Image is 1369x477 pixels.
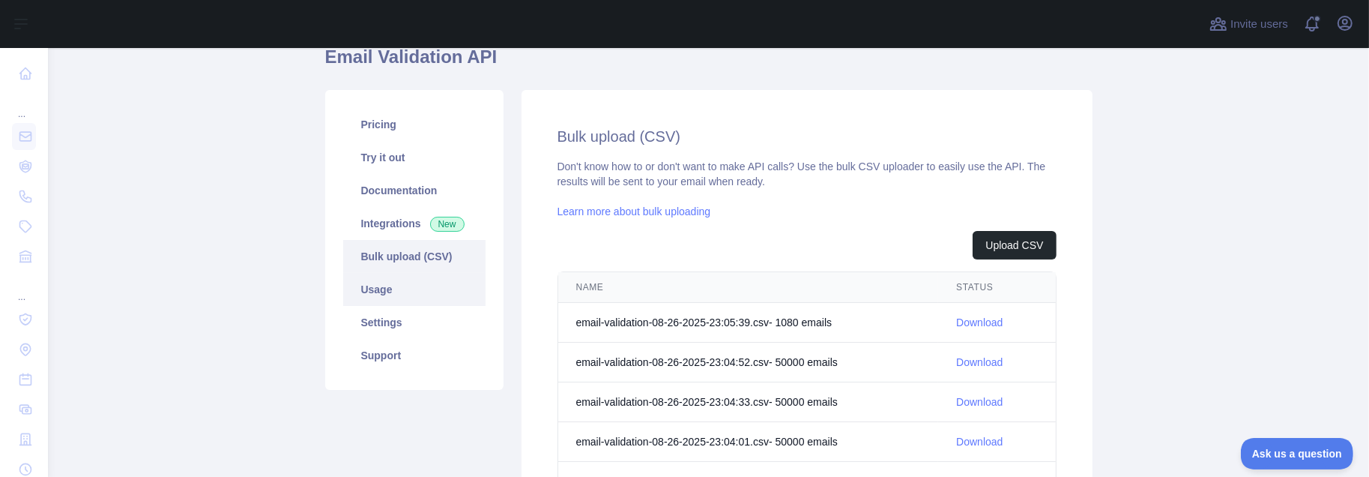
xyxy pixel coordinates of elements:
td: email-validation-08-26-2025-23:04:52.csv - 50000 email s [558,343,939,382]
td: email-validation-08-26-2025-23:04:01.csv - 50000 email s [558,422,939,462]
a: Documentation [343,174,486,207]
a: Settings [343,306,486,339]
a: Integrations New [343,207,486,240]
div: ... [12,90,36,120]
th: NAME [558,272,939,303]
td: email-validation-08-26-2025-23:05:39.csv - 1080 email s [558,303,939,343]
th: STATUS [938,272,1055,303]
h1: Email Validation API [325,45,1093,81]
button: Upload CSV [973,231,1056,259]
a: Pricing [343,108,486,141]
h2: Bulk upload (CSV) [557,126,1057,147]
a: Support [343,339,486,372]
div: ... [12,273,36,303]
a: Try it out [343,141,486,174]
a: Usage [343,273,486,306]
iframe: Toggle Customer Support [1241,438,1354,469]
span: New [430,217,465,232]
a: Download [956,396,1003,408]
td: email-validation-08-26-2025-23:04:33.csv - 50000 email s [558,382,939,422]
a: Bulk upload (CSV) [343,240,486,273]
a: Learn more about bulk uploading [557,205,711,217]
a: Download [956,436,1003,448]
button: Invite users [1206,12,1291,36]
a: Download [956,356,1003,368]
span: Invite users [1230,16,1288,33]
a: Download [956,316,1003,328]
